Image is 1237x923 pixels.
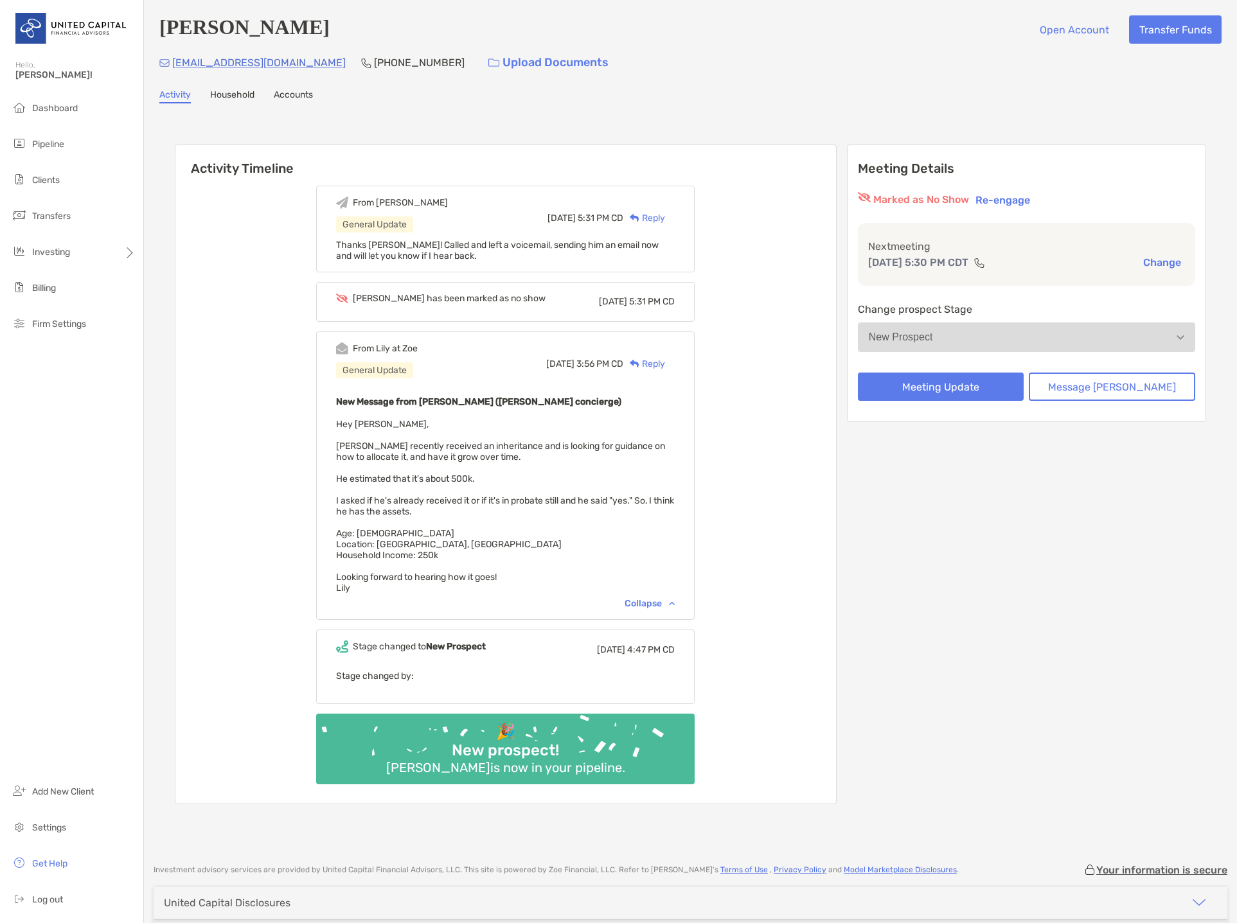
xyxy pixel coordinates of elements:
h6: Activity Timeline [175,145,836,176]
div: From [PERSON_NAME] [353,197,448,208]
img: get-help icon [12,855,27,870]
img: Reply icon [630,214,639,222]
h4: [PERSON_NAME] [159,15,330,44]
button: Re-engage [972,192,1034,207]
span: Log out [32,894,63,905]
span: [DATE] [597,644,625,655]
img: clients icon [12,171,27,187]
img: Event icon [336,342,348,355]
img: add_new_client icon [12,783,27,798]
div: Stage changed to [353,641,486,652]
div: [PERSON_NAME] has been marked as no show [353,293,546,304]
img: United Capital Logo [15,5,128,51]
div: General Update [336,362,413,378]
img: icon arrow [1191,895,1207,910]
span: 5:31 PM CD [578,213,623,224]
img: Event icon [336,640,348,653]
div: United Capital Disclosures [164,897,290,909]
button: Transfer Funds [1129,15,1222,44]
p: Investment advisory services are provided by United Capital Financial Advisors, LLC . This site i... [154,865,959,875]
img: red eyr [858,192,871,202]
span: Hey [PERSON_NAME], [PERSON_NAME] recently received an inheritance and is looking for guidance on ... [336,419,674,593]
img: logout icon [12,891,27,906]
div: Reply [623,211,665,225]
img: dashboard icon [12,100,27,115]
p: [EMAIL_ADDRESS][DOMAIN_NAME] [172,55,346,71]
img: billing icon [12,279,27,295]
div: From Lily at Zoe [353,343,418,354]
span: 4:47 PM CD [627,644,675,655]
span: Firm Settings [32,319,86,330]
span: [DATE] [546,358,574,369]
p: [DATE] 5:30 PM CDT [868,254,968,270]
span: Clients [32,175,60,186]
span: 3:56 PM CD [576,358,623,369]
a: Household [210,89,254,103]
p: Your information is secure [1096,864,1227,876]
span: Add New Client [32,786,94,797]
button: Message [PERSON_NAME] [1029,373,1195,401]
img: investing icon [12,243,27,259]
img: transfers icon [12,207,27,223]
img: Event icon [336,197,348,209]
img: button icon [488,58,499,67]
p: Meeting Details [858,161,1195,177]
img: Chevron icon [669,601,675,605]
span: [PERSON_NAME]! [15,69,136,80]
span: 5:31 PM CD [629,296,675,307]
b: New Prospect [426,641,486,652]
img: firm-settings icon [12,315,27,331]
span: Pipeline [32,139,64,150]
button: New Prospect [858,322,1195,352]
div: Collapse [625,598,675,609]
a: Accounts [274,89,313,103]
span: Transfers [32,211,71,222]
img: Reply icon [630,360,639,368]
span: Settings [32,822,66,833]
button: Change [1139,256,1185,269]
p: [PHONE_NUMBER] [374,55,465,71]
span: [DATE] [547,213,576,224]
div: New Prospect [869,331,933,343]
button: Open Account [1029,15,1119,44]
span: Dashboard [32,103,78,114]
a: Model Marketplace Disclosures [844,865,957,874]
span: Investing [32,247,70,258]
p: Next meeting [868,238,1185,254]
span: Billing [32,283,56,294]
img: Email Icon [159,59,170,67]
p: Marked as No Show [873,192,969,207]
img: pipeline icon [12,136,27,151]
a: Activity [159,89,191,103]
button: Meeting Update [858,373,1024,401]
a: Upload Documents [480,49,617,76]
a: Terms of Use [720,865,768,874]
img: Event icon [336,294,348,303]
b: New Message from [PERSON_NAME] ([PERSON_NAME] concierge) [336,396,621,407]
span: Thanks [PERSON_NAME]! Called and left a voicemail, sending him an email now and will let you know... [336,240,659,261]
img: settings icon [12,819,27,834]
div: Reply [623,357,665,371]
div: 🎉 [491,723,521,741]
div: General Update [336,216,413,233]
img: Open dropdown arrow [1177,335,1184,340]
p: Change prospect Stage [858,301,1195,317]
div: [PERSON_NAME] is now in your pipeline. [381,760,630,775]
div: New prospect! [447,741,564,760]
span: [DATE] [599,296,627,307]
p: Stage changed by: [336,668,675,684]
span: Get Help [32,858,67,869]
img: communication type [974,258,985,268]
img: Phone Icon [361,58,371,68]
a: Privacy Policy [774,865,826,874]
